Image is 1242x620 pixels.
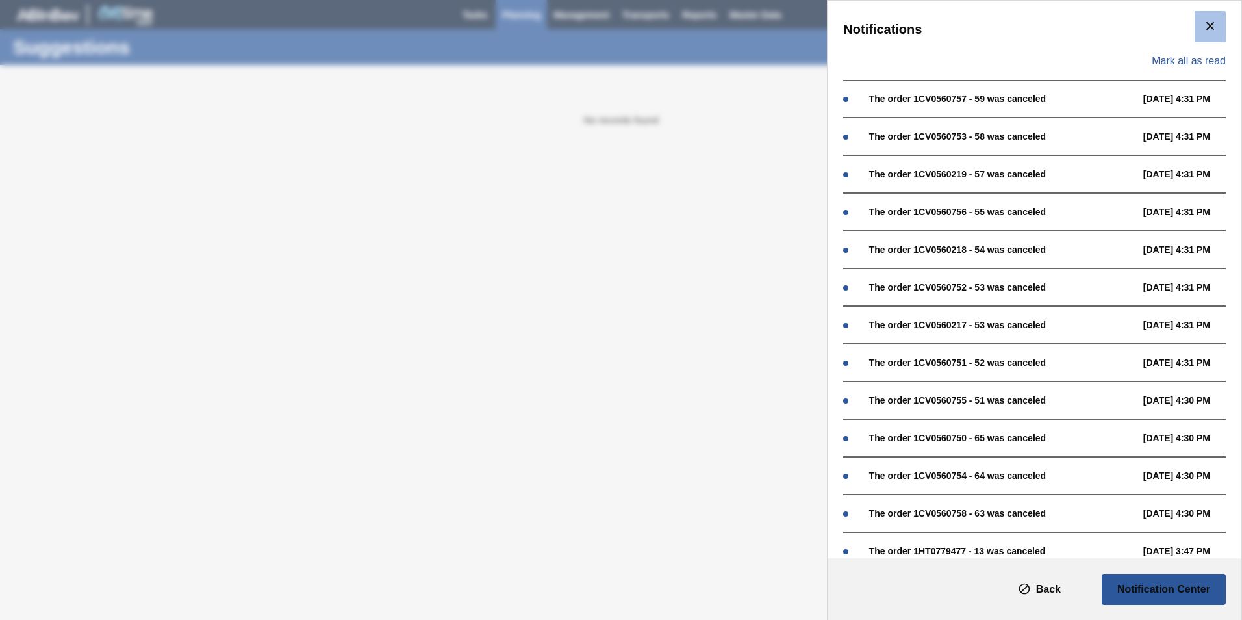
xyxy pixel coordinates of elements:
div: The order 1CV0560217 - 53 was canceled [869,320,1137,330]
span: [DATE] 4:31 PM [1143,320,1239,330]
span: [DATE] 4:31 PM [1143,169,1239,179]
span: Mark all as read [1152,55,1226,67]
span: [DATE] 4:30 PM [1143,433,1239,443]
div: The order 1CV0560758 - 63 was canceled [869,508,1137,519]
div: The order 1CV0560218 - 54 was canceled [869,244,1137,255]
span: [DATE] 4:31 PM [1143,357,1239,368]
div: The order 1CV0560751 - 52 was canceled [869,357,1137,368]
div: The order 1CV0560756 - 55 was canceled [869,207,1137,217]
div: The order 1CV0560753 - 58 was canceled [869,131,1137,142]
div: The order 1CV0560754 - 64 was canceled [869,471,1137,481]
div: The order 1CV0560219 - 57 was canceled [869,169,1137,179]
div: The order 1CV0560755 - 51 was canceled [869,395,1137,406]
div: The order 1CV0560752 - 53 was canceled [869,282,1137,292]
span: [DATE] 4:31 PM [1143,94,1239,104]
span: [DATE] 4:30 PM [1143,508,1239,519]
span: [DATE] 3:47 PM [1143,546,1239,556]
div: The order 1CV0560757 - 59 was canceled [869,94,1137,104]
div: The order 1CV0560750 - 65 was canceled [869,433,1137,443]
span: [DATE] 4:31 PM [1143,244,1239,255]
span: [DATE] 4:30 PM [1143,471,1239,481]
span: [DATE] 4:31 PM [1143,207,1239,217]
div: The order 1HT0779477 - 13 was canceled [869,546,1137,556]
span: [DATE] 4:31 PM [1143,282,1239,292]
span: [DATE] 4:30 PM [1143,395,1239,406]
span: [DATE] 4:31 PM [1143,131,1239,142]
